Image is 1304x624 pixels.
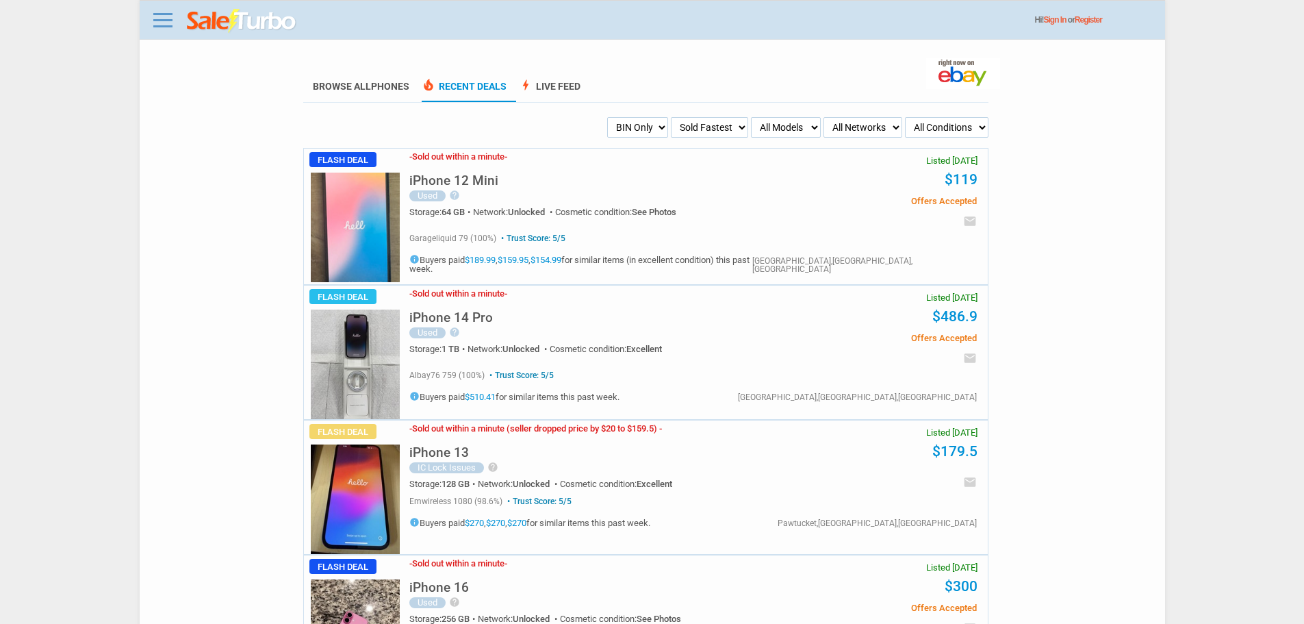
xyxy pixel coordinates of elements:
div: [GEOGRAPHIC_DATA],[GEOGRAPHIC_DATA],[GEOGRAPHIC_DATA] [738,393,977,401]
a: iPhone 14 Pro [409,314,493,324]
span: ) - [654,423,662,434]
span: Hi! [1035,15,1044,25]
span: Listed [DATE] [926,293,977,302]
span: Listed [DATE] [926,428,977,437]
div: Cosmetic condition: [550,345,662,353]
img: s-l225.jpg [311,310,400,419]
span: Trust Score: 5/5 [498,234,565,243]
img: saleturbo.com - Online Deals and Discount Coupons [187,9,297,34]
a: $179.5 [932,443,977,460]
span: Excellent [637,479,672,489]
span: Listed [DATE] [926,563,977,572]
span: Excellent [626,344,662,354]
i: help [449,597,460,608]
a: $300 [945,578,977,595]
a: $270 [465,518,484,528]
h3: Sold out within a minute (seller dropped price by $20 to $159.5 [409,424,662,433]
div: Network: [468,345,550,353]
a: Register [1075,15,1102,25]
div: Used [409,597,446,608]
span: Unlocked [513,614,550,624]
div: IC Lock Issues [409,462,484,473]
i: info [409,517,420,527]
i: email [963,475,977,489]
h3: Sold out within a minute [409,152,507,161]
span: Trust Score: 5/5 [504,497,572,506]
div: Storage: [409,479,478,488]
a: $189.99 [465,255,496,265]
h3: Sold out within a minute [409,559,507,568]
span: albay76 759 (100%) [409,371,485,380]
span: Trust Score: 5/5 [487,371,554,380]
span: garageliquid 79 (100%) [409,234,496,243]
h5: Buyers paid , , for similar items this past week. [409,517,650,527]
div: Used [409,327,446,338]
h5: Buyers paid for similar items this past week. [409,391,619,401]
span: local_fire_department [422,78,435,92]
span: Unlocked [502,344,539,354]
span: 128 GB [442,479,470,489]
a: $119 [945,171,977,188]
div: Network: [478,479,560,488]
div: Storage: [409,345,468,353]
div: Cosmetic condition: [555,208,676,216]
a: iPhone 13 [409,449,469,459]
a: boltLive Feed [519,81,580,102]
i: email [963,214,977,228]
span: 256 GB [442,614,470,624]
img: s-l225.jpg [311,173,400,282]
span: Flash Deal [309,424,376,439]
i: help [449,327,460,338]
span: - [409,423,412,434]
h3: Sold out within a minute [409,289,507,298]
span: See Photos [632,207,676,217]
a: Browse AllPhones [313,81,409,92]
div: Cosmetic condition: [560,479,672,488]
a: $270 [486,518,505,528]
a: Sign In [1044,15,1066,25]
a: iPhone 12 Mini [409,177,498,187]
div: Used [409,190,446,201]
h5: Buyers paid , , for similar items (in excellent condition) this past week. [409,254,752,273]
a: $486.9 [932,308,977,325]
span: 64 GB [442,207,465,217]
span: or [1068,15,1102,25]
span: - [409,558,412,569]
div: Network: [473,208,555,216]
span: - [409,151,412,162]
i: email [963,351,977,365]
span: Offers Accepted [770,197,976,205]
h5: iPhone 14 Pro [409,311,493,324]
div: Storage: [409,208,473,216]
span: Offers Accepted [770,603,976,612]
span: Flash Deal [309,559,376,574]
span: Unlocked [508,207,545,217]
span: See Photos [637,614,681,624]
div: Storage: [409,614,478,623]
a: iPhone 16 [409,584,469,594]
h5: iPhone 13 [409,446,469,459]
span: 1 TB [442,344,459,354]
span: Offers Accepted [770,334,976,342]
a: local_fire_departmentRecent Deals [422,81,507,102]
span: bolt [519,78,533,92]
span: Flash Deal [309,289,376,304]
i: info [409,391,420,401]
i: help [487,462,498,473]
span: Phones [371,81,409,92]
i: info [409,254,420,264]
h5: iPhone 16 [409,581,469,594]
div: Network: [478,614,560,623]
a: $154.99 [530,255,561,265]
i: help [449,190,460,201]
span: - [409,288,412,299]
a: $510.41 [465,392,496,402]
span: Flash Deal [309,152,376,167]
div: Pawtucket,[GEOGRAPHIC_DATA],[GEOGRAPHIC_DATA] [778,519,977,527]
div: Cosmetic condition: [560,614,681,623]
span: Unlocked [513,479,550,489]
a: $159.95 [498,255,528,265]
div: [GEOGRAPHIC_DATA],[GEOGRAPHIC_DATA],[GEOGRAPHIC_DATA] [752,257,977,273]
img: s-l225.jpg [311,445,400,554]
span: emwireless 1080 (98.6%) [409,497,502,506]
